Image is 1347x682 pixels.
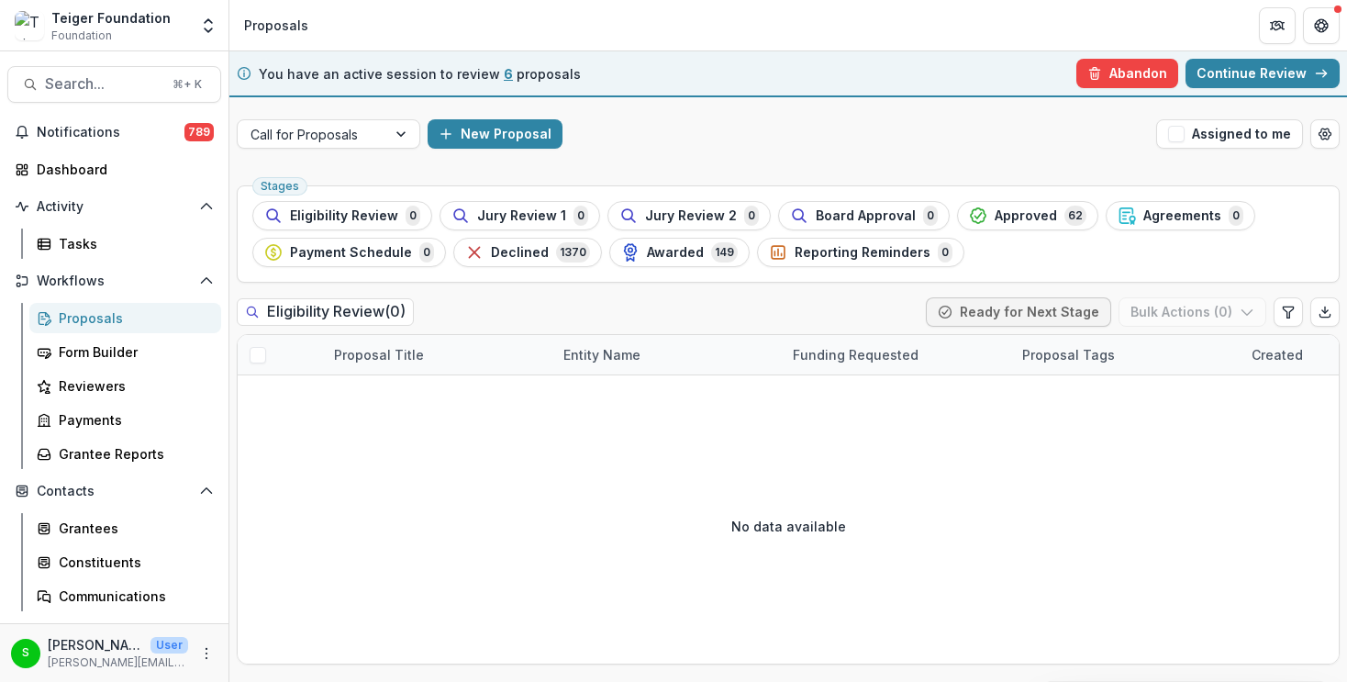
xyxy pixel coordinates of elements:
span: Contacts [37,484,192,499]
button: Open Workflows [7,266,221,296]
button: Eligibility Review0 [252,201,432,230]
div: Funding Requested [782,335,1011,375]
div: Tasks [59,234,206,253]
span: 0 [1229,206,1243,226]
span: 789 [184,123,214,141]
span: Reporting Reminders [795,245,930,261]
p: You have an active session to review proposals [259,64,581,84]
button: Open Data & Reporting [7,619,221,648]
button: Ready for Next Stage [926,297,1111,327]
div: Grantees [59,519,206,538]
span: Workflows [37,274,192,289]
span: Jury Review 1 [477,208,566,224]
div: Grantee Reports [59,444,206,464]
div: Proposal Title [323,345,435,364]
span: 0 [573,206,588,226]
div: Payments [59,410,206,430]
a: Communications [29,581,221,611]
a: Proposals [29,303,221,333]
button: Agreements0 [1106,201,1255,230]
span: Approved [995,208,1057,224]
button: Approved62 [957,201,1098,230]
span: Declined [491,245,549,261]
div: Constituents [59,553,206,572]
button: Search... [7,66,221,103]
button: Export table data [1310,297,1340,327]
a: Continue Review [1186,59,1340,88]
button: Open entity switcher [195,7,221,44]
a: Grantee Reports [29,439,221,469]
button: Abandon [1076,59,1178,88]
div: Proposal Tags [1011,345,1126,364]
div: Stephanie [22,647,29,659]
span: 0 [923,206,938,226]
button: Jury Review 20 [607,201,771,230]
button: Declined1370 [453,238,602,267]
p: User [150,637,188,654]
nav: breadcrumb [237,12,316,39]
button: Board Approval0 [778,201,950,230]
a: Constituents [29,547,221,577]
button: Open Activity [7,192,221,221]
button: Payment Schedule0 [252,238,446,267]
img: Teiger Foundation [15,11,44,40]
div: Proposal Tags [1011,335,1241,375]
span: Foundation [51,28,112,44]
span: 0 [419,242,434,263]
div: Communications [59,587,206,606]
div: ⌘ + K [169,74,206,95]
div: Dashboard [37,160,206,179]
button: Get Help [1303,7,1340,44]
a: Tasks [29,229,221,259]
div: Teiger Foundation [51,8,171,28]
a: Form Builder [29,337,221,367]
div: Entity Name [552,345,651,364]
div: Form Builder [59,342,206,362]
span: Payment Schedule [290,245,412,261]
button: Awarded149 [609,238,750,267]
span: Stages [261,180,299,193]
a: Grantees [29,513,221,543]
button: More [195,643,217,665]
button: Open Contacts [7,476,221,506]
a: Reviewers [29,371,221,401]
span: 0 [744,206,759,226]
button: Partners [1259,7,1296,44]
span: Awarded [647,245,704,261]
span: 0 [406,206,420,226]
button: Bulk Actions (0) [1119,297,1266,327]
button: Edit table settings [1274,297,1303,327]
span: Eligibility Review [290,208,398,224]
div: Proposals [244,16,308,35]
span: 149 [711,242,738,263]
button: Jury Review 10 [440,201,600,230]
div: Created [1241,345,1314,364]
button: Notifications789 [7,117,221,147]
button: Reporting Reminders0 [757,238,964,267]
a: Dashboard [7,154,221,184]
a: Payments [29,405,221,435]
div: Proposal Title [323,335,552,375]
span: Activity [37,199,192,215]
p: [PERSON_NAME][EMAIL_ADDRESS][DOMAIN_NAME] [48,654,188,671]
span: Agreements [1143,208,1221,224]
span: Board Approval [816,208,916,224]
span: 1370 [556,242,590,263]
h2: Eligibility Review ( 0 ) [237,298,414,325]
button: New Proposal [428,119,562,149]
button: Assigned to me [1156,119,1303,149]
span: Search... [45,75,161,93]
div: Entity Name [552,335,782,375]
div: Reviewers [59,376,206,396]
div: Proposals [59,308,206,328]
span: 0 [938,242,952,263]
p: [PERSON_NAME] [48,635,143,654]
button: Open table manager [1310,119,1340,149]
span: Notifications [37,125,184,140]
p: No data available [731,517,846,536]
span: 62 [1064,206,1086,226]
